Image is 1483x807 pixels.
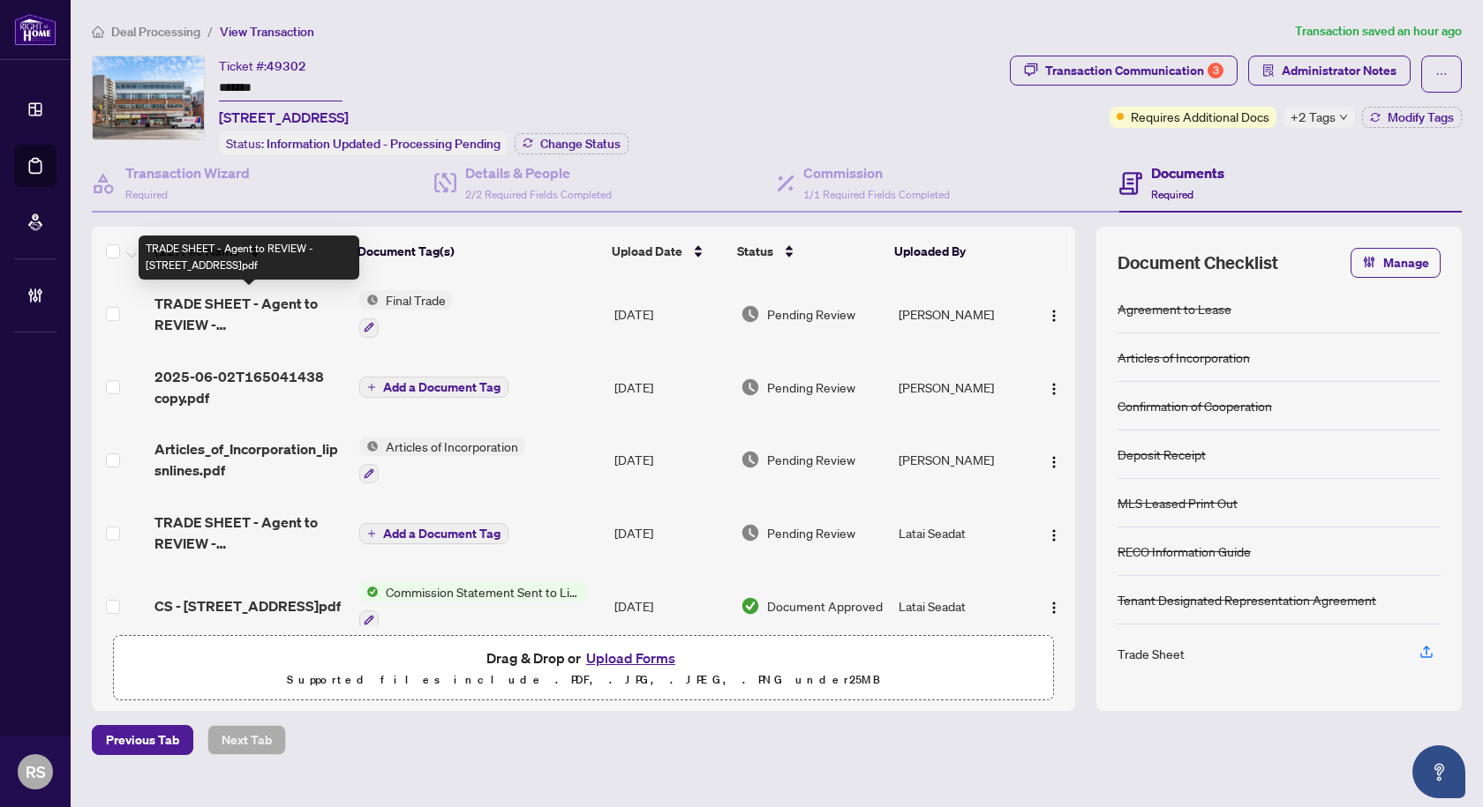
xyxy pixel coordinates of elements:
[267,136,501,152] span: Information Updated - Processing Pending
[379,290,453,310] span: Final Trade
[359,377,508,398] button: Add a Document Tag
[515,133,629,154] button: Change Status
[607,497,734,568] td: [DATE]
[147,227,350,276] th: (12) File Name
[154,293,344,335] span: TRADE SHEET - Agent to REVIEW - [STREET_ADDRESS]pdf
[14,13,56,46] img: logo
[125,188,168,201] span: Required
[540,138,621,150] span: Change Status
[219,56,306,76] div: Ticket #:
[737,242,773,261] span: Status
[767,450,855,469] span: Pending Review
[379,582,588,602] span: Commission Statement Sent to Listing Brokerage
[1151,188,1193,201] span: Required
[379,437,525,456] span: Articles of Incorporation
[1047,309,1061,323] img: Logo
[359,437,379,456] img: Status Icon
[892,276,1031,352] td: [PERSON_NAME]
[154,438,344,481] span: Articles_of_Incorporation_lipsnlines.pdf
[154,512,344,554] span: TRADE SHEET - Agent to REVIEW - [STREET_ADDRESS]pdf
[139,235,359,280] div: TRADE SHEET - Agent to REVIEW - [STREET_ADDRESS]pdf
[219,131,508,155] div: Status:
[1291,107,1336,127] span: +2 Tags
[154,366,344,408] span: 2025-06-02T165041438 copy.pdf
[111,24,200,40] span: Deal Processing
[1040,300,1068,328] button: Logo
[892,497,1031,568] td: Latai Seadat
[1131,107,1269,126] span: Requires Additional Docs
[383,527,501,540] span: Add a Document Tag
[359,437,525,484] button: Status IconArticles of Incorporation
[154,595,341,616] span: CS - [STREET_ADDRESS]pdf
[1047,382,1061,396] img: Logo
[1208,63,1223,78] div: 3
[359,582,379,602] img: Status Icon
[887,227,1026,276] th: Uploaded By
[1362,107,1462,128] button: Modify Tags
[114,636,1053,701] span: Drag & Drop orUpload FormsSupported files include .PDF, .JPG, .JPEG, .PNG under25MB
[607,568,734,644] td: [DATE]
[220,24,314,40] span: View Transaction
[1118,445,1206,464] div: Deposit Receipt
[1118,590,1376,609] div: Tenant Designated Representation Agreement
[1339,113,1348,122] span: down
[359,290,453,338] button: Status IconFinal Trade
[106,726,179,754] span: Previous Tab
[1047,455,1061,469] img: Logo
[465,162,612,183] h4: Details & People
[1351,248,1441,278] button: Manage
[1435,68,1448,80] span: ellipsis
[1118,493,1238,512] div: MLS Leased Print Out
[741,377,760,397] img: Document Status
[367,383,376,392] span: plus
[350,227,605,276] th: Document Tag(s)
[359,523,508,544] button: Add a Document Tag
[1040,445,1068,474] button: Logo
[92,26,104,38] span: home
[26,759,46,784] span: RS
[207,21,213,41] li: /
[767,523,855,542] span: Pending Review
[1388,111,1454,123] span: Modify Tags
[267,58,306,74] span: 49302
[1118,250,1278,275] span: Document Checklist
[1383,249,1429,277] span: Manage
[892,568,1031,644] td: Latai Seadat
[92,725,193,755] button: Previous Tab
[1262,64,1275,77] span: solution
[367,529,376,538] span: plus
[359,582,588,630] button: Status IconCommission Statement Sent to Listing Brokerage
[486,646,681,669] span: Drag & Drop or
[730,227,887,276] th: Status
[741,304,760,324] img: Document Status
[359,290,379,310] img: Status Icon
[803,188,950,201] span: 1/1 Required Fields Completed
[359,376,508,399] button: Add a Document Tag
[1412,745,1465,798] button: Open asap
[1040,592,1068,620] button: Logo
[1282,56,1396,85] span: Administrator Notes
[383,381,501,393] span: Add a Document Tag
[741,523,760,542] img: Document Status
[1040,519,1068,547] button: Logo
[741,450,760,469] img: Document Status
[1295,21,1462,41] article: Transaction saved an hour ago
[1118,644,1185,663] div: Trade Sheet
[124,669,1043,691] p: Supported files include .PDF, .JPG, .JPEG, .PNG under 25 MB
[1010,56,1238,86] button: Transaction Communication3
[607,352,734,422] td: [DATE]
[1151,162,1224,183] h4: Documents
[803,162,950,183] h4: Commission
[607,276,734,352] td: [DATE]
[1118,299,1231,318] div: Agreement to Lease
[1047,528,1061,542] img: Logo
[125,162,250,183] h4: Transaction Wizard
[1118,347,1250,367] div: Articles of Incorporation
[581,646,681,669] button: Upload Forms
[767,596,883,616] span: Document Approved
[605,227,730,276] th: Upload Date
[93,56,204,139] img: IMG-C12082479_1.jpg
[607,422,734,498] td: [DATE]
[612,242,682,261] span: Upload Date
[1047,601,1061,615] img: Logo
